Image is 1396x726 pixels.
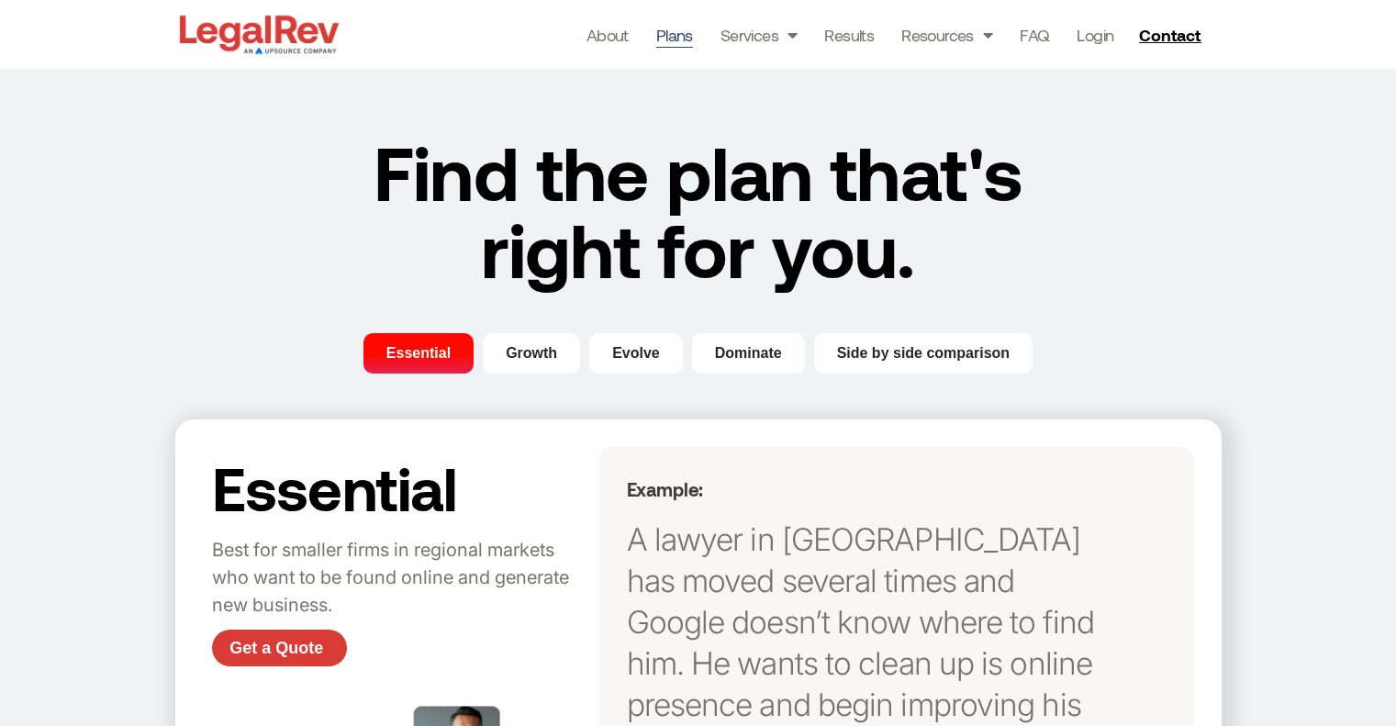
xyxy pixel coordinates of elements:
span: Evolve [612,342,660,364]
h2: Essential [212,456,590,519]
span: Dominate [715,342,782,364]
a: Contact [1132,20,1212,50]
a: About [586,22,629,48]
a: Get a Quote [212,630,347,666]
span: Get a Quote [229,640,323,656]
a: Resources [901,22,992,48]
span: Side by side comparison [837,342,1011,364]
span: Contact [1139,27,1201,43]
h2: Find the plan that's right for you. [332,133,1065,287]
a: FAQ [1020,22,1049,48]
a: Services [720,22,798,48]
span: Essential [386,342,451,364]
span: Growth [506,342,557,364]
a: Plans [656,22,693,48]
a: Login [1077,22,1113,48]
nav: Menu [586,22,1114,48]
a: Results [824,22,874,48]
p: Best for smaller firms in regional markets who want to be found online and generate new business. [212,537,590,620]
h5: Example: [627,478,1111,500]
